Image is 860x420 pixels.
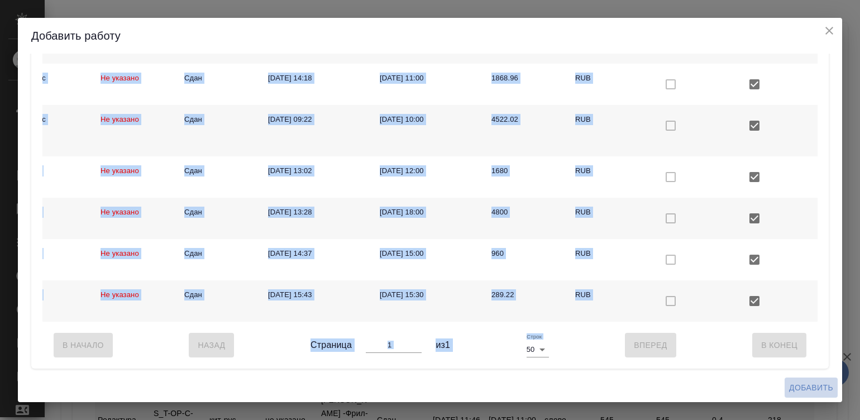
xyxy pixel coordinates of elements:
h2: Добавить работу [31,27,829,45]
td: [DATE] 14:18 [259,64,371,105]
td: [DATE] 10:00 [371,105,482,156]
td: [DATE] 15:30 [371,280,482,322]
span: Не указано [101,166,139,175]
td: RUB [566,198,650,239]
td: [DATE] 18:00 [371,198,482,239]
td: [DATE] 11:00 [371,64,482,105]
td: 1868.96 [482,64,566,105]
span: Не указано [101,249,139,257]
td: 4522.02 [482,105,566,156]
span: Добавить [789,381,833,395]
button: close [821,22,838,39]
td: Сдан [175,239,259,280]
td: англ-рус [8,64,92,105]
span: из 1 [436,338,450,352]
div: 50 [527,342,549,357]
td: Сдан [175,156,259,198]
td: [DATE] 15:43 [259,280,371,322]
button: Добавить [785,378,838,398]
td: Сдан [175,64,259,105]
td: 1680 [482,156,566,198]
td: [DATE] 13:28 [259,198,371,239]
td: RUB [566,280,650,322]
td: кит-рус [8,156,92,198]
td: 960 [482,239,566,280]
td: RUB [566,64,650,105]
td: RUB [566,239,650,280]
td: 4800 [482,198,566,239]
td: [DATE] 09:22 [259,105,371,156]
span: Не указано [101,115,139,123]
td: [DATE] 14:37 [259,239,371,280]
td: англ-рус [8,105,92,156]
td: кит-рус [8,239,92,280]
span: Не указано [101,208,139,216]
td: [DATE] 15:00 [371,239,482,280]
td: RUB [566,156,650,198]
td: [DATE] 12:00 [371,156,482,198]
label: Строк [527,333,542,339]
span: Не указано [101,74,139,82]
td: Сдан [175,198,259,239]
td: кит-рус [8,280,92,322]
span: Не указано [101,290,139,299]
td: RUB [566,105,650,156]
td: 289.22 [482,280,566,322]
td: кит-рус [8,198,92,239]
td: Сдан [175,280,259,322]
td: Сдан [175,105,259,156]
span: Страница [310,338,352,352]
td: [DATE] 13:02 [259,156,371,198]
